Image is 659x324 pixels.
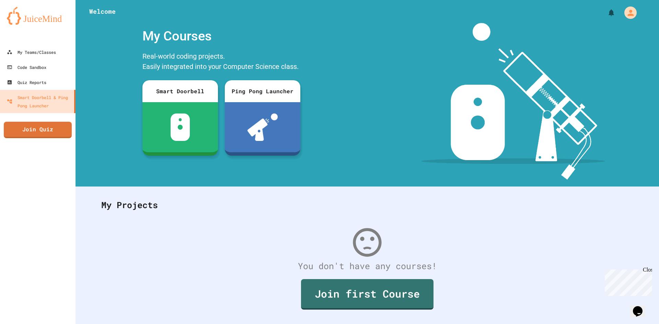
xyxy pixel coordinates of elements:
div: My Account [617,5,638,21]
div: My Courses [139,23,304,49]
div: Chat with us now!Close [3,3,47,44]
div: Code Sandbox [7,63,46,71]
div: Smart Doorbell & Ping Pong Launcher [7,93,71,110]
a: Join first Course [301,279,433,310]
div: You don't have any courses! [94,260,640,273]
img: ppl-with-ball.png [247,113,278,141]
div: Ping Pong Launcher [225,80,300,102]
img: banner-image-my-projects.png [421,23,605,180]
div: My Notifications [594,7,617,19]
div: Real-world coding projects. Easily integrated into your Computer Science class. [139,49,304,75]
div: My Projects [94,192,640,218]
iframe: chat widget [602,267,652,296]
img: sdb-white.svg [171,113,190,141]
div: Quiz Reports [7,78,46,86]
div: Smart Doorbell [142,80,218,102]
img: logo-orange.svg [7,7,69,25]
iframe: chat widget [630,297,652,317]
div: My Teams/Classes [7,48,56,56]
a: Join Quiz [4,122,72,138]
